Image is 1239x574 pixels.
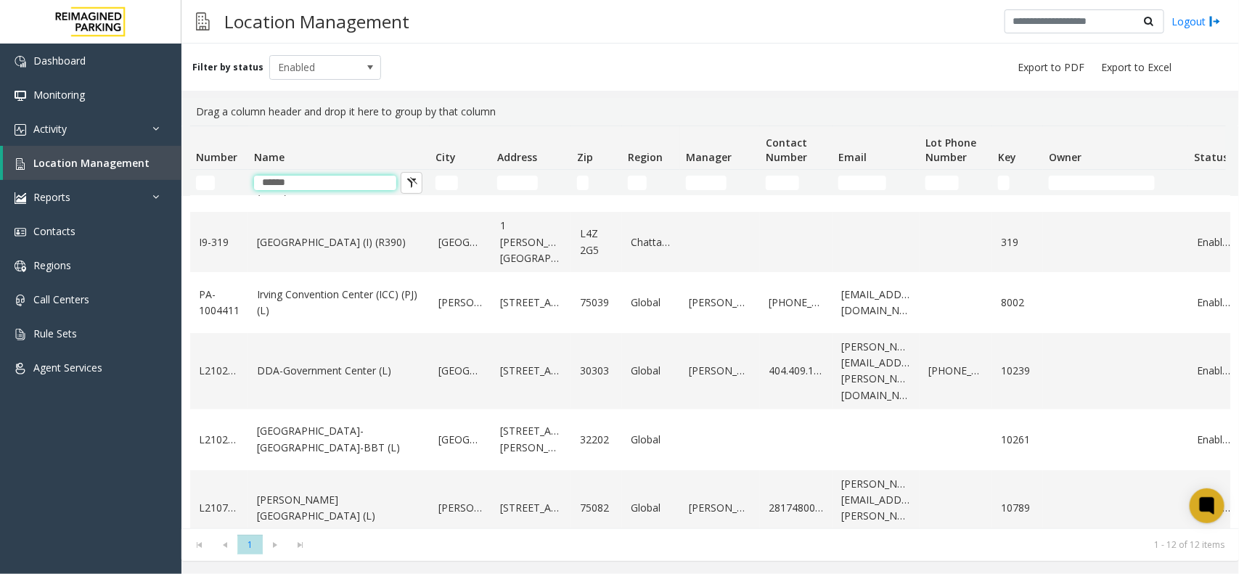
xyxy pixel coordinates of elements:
[3,146,181,180] a: Location Management
[248,170,430,196] td: Name Filter
[571,170,622,196] td: Zip Filter
[15,261,26,272] img: 'icon'
[1001,500,1034,516] a: 10789
[838,176,886,190] input: Email Filter
[689,500,751,516] a: [PERSON_NAME]
[1101,60,1171,75] span: Export to Excel
[438,363,483,379] a: [GEOGRAPHIC_DATA]
[190,98,1230,126] div: Drag a column header and drop it here to group by that column
[1001,363,1034,379] a: 10239
[237,535,263,554] span: Page 1
[920,170,992,196] td: Lot Phone Number Filter
[833,170,920,196] td: Email Filter
[33,122,67,136] span: Activity
[491,170,571,196] td: Address Filter
[430,170,491,196] td: City Filter
[497,150,537,164] span: Address
[580,363,613,379] a: 30303
[199,432,240,448] a: L21026100
[15,90,26,102] img: 'icon'
[33,88,85,102] span: Monitoring
[622,170,680,196] td: Region Filter
[257,423,421,456] a: [GEOGRAPHIC_DATA]-[GEOGRAPHIC_DATA]-BBT (L)
[689,363,751,379] a: [PERSON_NAME]
[33,156,150,170] span: Location Management
[196,4,210,39] img: pageIcon
[1197,363,1230,379] a: Enabled
[1188,126,1239,170] th: Status
[1095,57,1177,78] button: Export to Excel
[257,363,421,379] a: DDA-Government Center (L)
[1188,170,1239,196] td: Status Filter
[15,329,26,340] img: 'icon'
[631,295,671,311] a: Global
[1001,432,1034,448] a: 10261
[769,363,824,379] a: 404.409.1757
[577,150,593,164] span: Zip
[15,363,26,374] img: 'icon'
[438,295,483,311] a: [PERSON_NAME]
[838,150,867,164] span: Email
[925,136,976,164] span: Lot Phone Number
[992,170,1043,196] td: Key Filter
[769,295,824,311] a: [PHONE_NUMBER]
[998,150,1016,164] span: Key
[33,224,75,238] span: Contacts
[190,170,248,196] td: Number Filter
[33,190,70,204] span: Reports
[196,150,237,164] span: Number
[33,327,77,340] span: Rule Sets
[841,476,911,541] a: [PERSON_NAME][EMAIL_ADDRESS][PERSON_NAME][DOMAIN_NAME]
[199,363,240,379] a: L21023900
[192,61,263,74] label: Filter by status
[254,176,396,190] input: Name Filter
[928,363,984,379] a: [PHONE_NUMBER]
[497,176,538,190] input: Address Filter
[577,176,589,190] input: Zip Filter
[769,500,824,516] a: 2817480001
[1197,234,1230,250] a: Enabled
[436,176,458,190] input: City Filter
[33,258,71,272] span: Regions
[631,432,671,448] a: Global
[217,4,417,39] h3: Location Management
[1001,295,1034,311] a: 8002
[33,361,102,374] span: Agent Services
[500,500,563,516] a: [STREET_ADDRESS]
[1209,14,1221,29] img: logout
[181,126,1239,528] div: Data table
[438,234,483,250] a: [GEOGRAPHIC_DATA]
[15,295,26,306] img: 'icon'
[257,287,421,319] a: Irving Convention Center (ICC) (PJ) (L)
[322,538,1224,551] kendo-pager-info: 1 - 12 of 12 items
[1001,234,1034,250] a: 319
[199,500,240,516] a: L21078900
[15,124,26,136] img: 'icon'
[766,136,807,164] span: Contact Number
[500,363,563,379] a: [STREET_ADDRESS]
[628,150,663,164] span: Region
[1197,432,1230,448] a: Enabled
[686,176,727,190] input: Manager Filter
[438,500,483,516] a: [PERSON_NAME]
[631,500,671,516] a: Global
[270,56,359,79] span: Enabled
[15,158,26,170] img: 'icon'
[15,226,26,238] img: 'icon'
[580,432,613,448] a: 32202
[1049,176,1155,190] input: Owner Filter
[436,150,456,164] span: City
[686,150,732,164] span: Manager
[689,295,751,311] a: [PERSON_NAME]
[500,295,563,311] a: [STREET_ADDRESS]
[254,150,285,164] span: Name
[257,492,421,525] a: [PERSON_NAME][GEOGRAPHIC_DATA] (L)
[766,176,799,190] input: Contact Number Filter
[1197,295,1230,311] a: Enabled
[631,363,671,379] a: Global
[196,176,215,190] input: Number Filter
[1018,60,1084,75] span: Export to PDF
[438,432,483,448] a: [GEOGRAPHIC_DATA]
[33,292,89,306] span: Call Centers
[998,176,1010,190] input: Key Filter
